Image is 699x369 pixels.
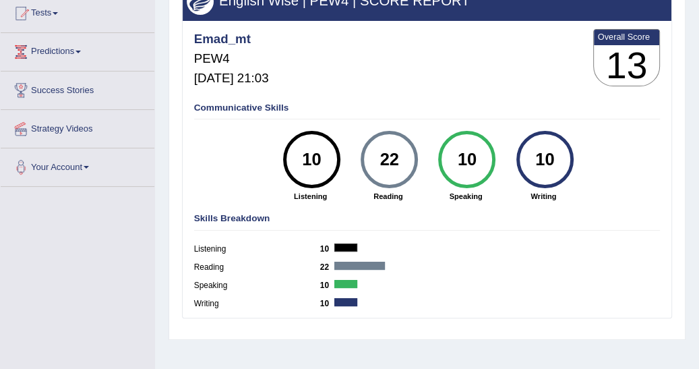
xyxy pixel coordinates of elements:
[194,280,320,292] label: Speaking
[194,262,320,274] label: Reading
[594,45,660,86] h3: 13
[194,52,269,66] h5: PEW4
[355,191,421,202] strong: Reading
[194,244,320,256] label: Listening
[433,191,499,202] strong: Speaking
[510,191,576,202] strong: Writing
[1,72,154,105] a: Success Stories
[1,148,154,182] a: Your Account
[320,262,335,272] b: 22
[320,299,335,308] b: 10
[194,103,661,113] h4: Communicative Skills
[446,136,488,184] div: 10
[598,32,656,42] b: Overall Score
[194,298,320,310] label: Writing
[1,33,154,67] a: Predictions
[524,136,566,184] div: 10
[1,110,154,144] a: Strategy Videos
[291,136,332,184] div: 10
[194,214,661,224] h4: Skills Breakdown
[369,136,411,184] div: 22
[320,281,335,290] b: 10
[277,191,343,202] strong: Listening
[194,32,269,47] h4: Emad_mt
[194,72,269,86] h5: [DATE] 21:03
[320,244,335,254] b: 10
